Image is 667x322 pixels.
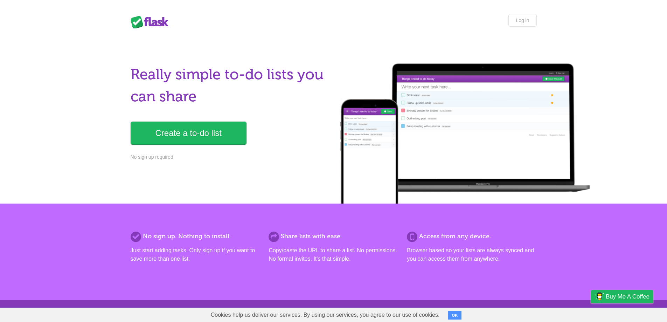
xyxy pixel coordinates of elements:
p: No sign up required [131,153,329,161]
img: Buy me a coffee [595,290,604,302]
span: Buy me a coffee [606,290,649,303]
h2: No sign up. Nothing to install. [131,232,260,241]
a: Log in [508,14,536,27]
h2: Access from any device. [407,232,536,241]
p: Just start adding tasks. Only sign up if you want to save more than one list. [131,246,260,263]
a: Buy me a coffee [591,290,653,303]
a: Create a to-do list [131,122,246,145]
h1: Really simple to-do lists you can share [131,63,329,108]
p: Copy/paste the URL to share a list. No permissions. No formal invites. It's that simple. [269,246,398,263]
p: Browser based so your lists are always synced and you can access them from anywhere. [407,246,536,263]
button: OK [448,311,462,320]
div: Flask Lists [131,16,173,28]
span: Cookies help us deliver our services. By using our services, you agree to our use of cookies. [204,308,447,322]
h2: Share lists with ease. [269,232,398,241]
